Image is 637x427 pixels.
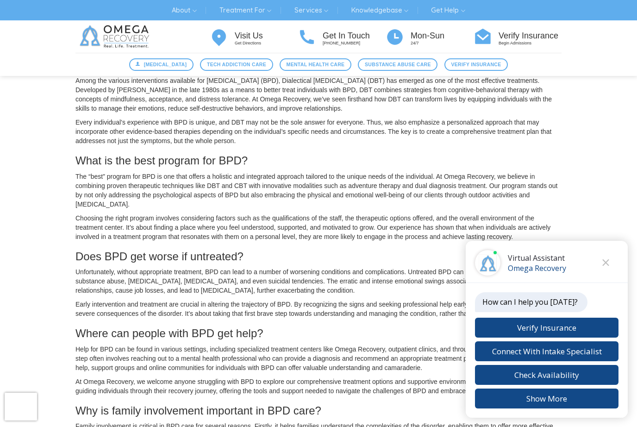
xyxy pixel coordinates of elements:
a: Tech Addiction Care [200,58,273,71]
span: Substance Abuse Care [365,61,431,69]
h4: Get In Touch [323,31,386,41]
span: Mental Health Care [287,61,345,69]
a: Visit Us Get Directions [210,27,298,47]
h3: Where can people with BPD get help? [75,327,562,339]
h3: Why is family involvement important in BPD care? [75,405,562,417]
a: Mental Health Care [280,58,351,71]
p: Begin Admissions [499,40,562,46]
span: Verify Insurance [451,61,501,69]
p: At Omega Recovery, we welcome anyone struggling with BPD to explore our comprehensive treatment o... [75,377,562,396]
a: Get In Touch [PHONE_NUMBER] [298,27,386,47]
img: Omega Recovery [75,20,156,53]
h4: Mon-Sun [411,31,474,41]
a: About [165,3,203,18]
a: Get Help [424,3,472,18]
span: Tech Addiction Care [207,61,266,69]
a: Verify Insurance [444,58,508,71]
p: Early intervention and treatment are crucial in altering the trajectory of BPD. By recognizing th... [75,300,562,318]
a: Knowledgebase [344,3,415,18]
p: [PHONE_NUMBER] [323,40,386,46]
a: Services [287,3,335,18]
p: 24/7 [411,40,474,46]
p: Unfortunately, without appropriate treatment, BPD can lead to a number of worsening conditions an... [75,267,562,295]
a: Treatment For [212,3,278,18]
p: The “best” program for BPD is one that offers a holistic and integrated approach tailored to the ... [75,172,562,209]
iframe: reCAPTCHA [5,393,37,421]
h4: Verify Insurance [499,31,562,41]
a: Substance Abuse Care [358,58,437,71]
p: Help for BPD can be found in various settings, including specialized treatment centers like Omega... [75,345,562,372]
a: Verify Insurance Begin Admissions [474,27,562,47]
span: [MEDICAL_DATA] [144,61,187,69]
h3: What is the best program for BPD? [75,155,562,167]
h3: Does BPD get worse if untreated? [75,251,562,263]
p: Every individual’s experience with BPD is unique, and DBT may not be the sole answer for everyone... [75,118,562,145]
p: Among the various interventions available for [MEDICAL_DATA] (BPD), Dialectical [MEDICAL_DATA] (D... [75,76,562,113]
p: Get Directions [235,40,298,46]
p: Choosing the right program involves considering factors such as the qualifications of the staff, ... [75,213,562,241]
h4: Visit Us [235,31,298,41]
a: [MEDICAL_DATA] [129,58,194,71]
